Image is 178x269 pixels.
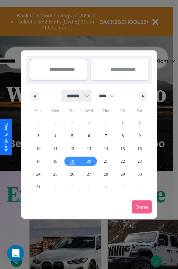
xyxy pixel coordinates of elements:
button: 11 [47,142,63,155]
span: 5 [71,129,73,142]
button: 1 [114,117,131,129]
button: 22 [114,155,131,168]
span: 18 [53,155,57,168]
button: 12 [64,142,80,155]
span: 21 [104,155,108,168]
button: 28 [98,168,114,181]
span: Tue [64,105,80,117]
button: 9 [131,129,148,142]
iframe: Intercom live chat [7,245,24,262]
span: 4 [54,129,56,142]
span: Wed [80,105,97,117]
button: 29 [114,168,131,181]
span: 9 [138,129,141,142]
span: 2 [138,117,141,129]
span: 29 [121,168,125,181]
span: 19 [70,155,74,168]
button: 23 [131,155,148,168]
span: 28 [104,168,108,181]
span: 15 [121,142,125,155]
span: 27 [87,168,91,181]
span: Sun [30,105,47,117]
button: 24 [30,168,47,181]
button: 6 [80,129,97,142]
button: 3 [30,129,47,142]
span: 26 [70,168,74,181]
button: 20 [80,155,97,168]
button: 19 [64,155,80,168]
span: 3 [37,129,40,142]
span: 22 [121,155,125,168]
span: Mon [47,105,63,117]
button: Done [132,200,152,214]
span: 12 [70,142,74,155]
span: 31 [36,181,41,193]
button: 5 [64,129,80,142]
span: 13 [87,142,91,155]
button: 10 [30,142,47,155]
button: 8 [114,129,131,142]
span: 6 [88,129,90,142]
button: 13 [80,142,97,155]
button: 16 [131,142,148,155]
span: 25 [53,168,57,181]
span: 20 [87,155,91,168]
button: 14 [98,142,114,155]
button: 31 [30,181,47,193]
button: 4 [47,129,63,142]
span: 17 [36,155,41,168]
span: 16 [137,142,142,155]
span: Fri [114,105,131,117]
span: 8 [122,129,124,142]
button: 7 [98,129,114,142]
button: 26 [64,168,80,181]
span: 30 [137,168,142,181]
button: 21 [98,155,114,168]
button: 25 [47,168,63,181]
span: 24 [36,168,41,181]
span: Thu [98,105,114,117]
button: 18 [47,155,63,168]
button: 15 [114,142,131,155]
button: 30 [131,168,148,181]
span: 23 [137,155,142,168]
button: 2 [131,117,148,129]
button: 17 [30,155,47,168]
span: 7 [105,129,107,142]
span: 1 [122,117,124,129]
span: 14 [104,142,108,155]
div: Give Feedback [4,123,9,151]
span: 11 [53,142,57,155]
span: Sat [131,105,148,117]
button: 27 [80,168,97,181]
span: 10 [36,142,41,155]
